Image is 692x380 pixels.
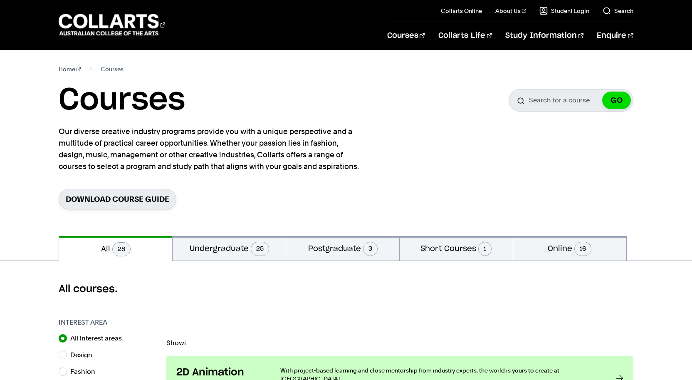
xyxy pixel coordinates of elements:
[70,333,129,344] label: All interest areas
[59,82,185,119] h1: Courses
[59,236,172,261] button: All28
[70,349,99,361] label: Design
[539,7,589,15] a: Student Login
[597,22,633,50] a: Enquire
[438,22,492,50] a: Collarts Life
[112,242,131,256] span: 28
[166,340,633,346] p: Showi
[251,242,269,256] span: 25
[513,236,626,261] button: Online16
[603,7,633,15] a: Search
[505,22,583,50] a: Study Information
[400,236,513,261] button: Short Courses1
[509,89,633,112] input: Search for a course
[173,236,286,261] button: Undergraduate25
[478,242,492,256] span: 1
[101,63,124,75] span: Courses
[363,242,378,256] span: 3
[59,13,165,37] div: Go to homepage
[176,366,264,379] h3: 2D Animation
[59,318,158,328] h3: Interest Area
[441,7,482,15] a: Collarts Online
[387,22,425,50] a: Courses
[286,236,399,261] button: Postgraduate3
[574,242,591,256] span: 16
[59,189,176,209] a: Download Course Guide
[602,92,631,109] button: GO
[59,283,633,296] h2: All courses.
[70,366,102,378] label: Fashion
[495,7,526,15] a: About Us
[59,63,81,75] a: Home
[59,126,362,172] p: Our diverse creative industry programs provide you with a unique perspective and a multitude of p...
